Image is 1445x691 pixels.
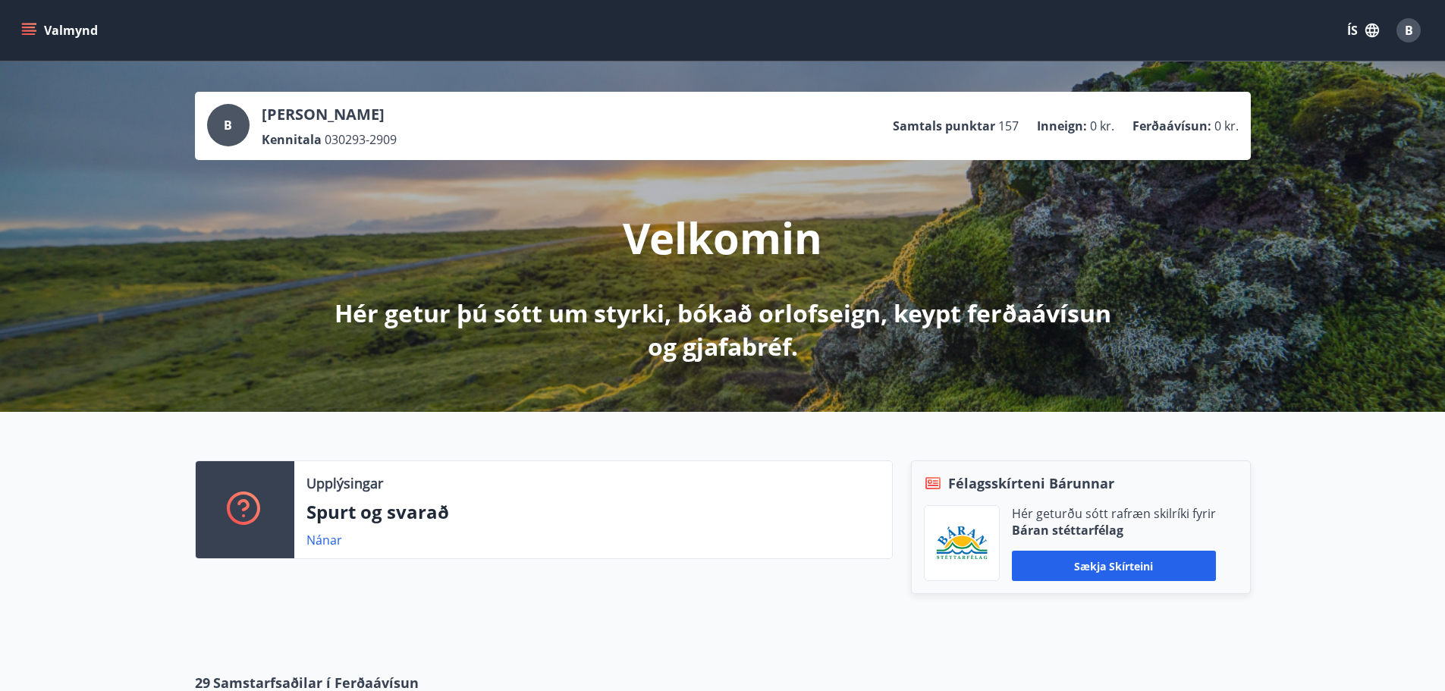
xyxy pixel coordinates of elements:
span: 157 [998,118,1019,134]
button: menu [18,17,104,44]
span: B [224,117,232,133]
p: Kennitala [262,131,322,148]
span: 0 kr. [1090,118,1114,134]
span: Félagsskírteni Bárunnar [948,473,1114,493]
button: B [1390,12,1427,49]
p: Velkomin [623,209,822,266]
p: Hér getur þú sótt um styrki, bókað orlofseign, keypt ferðaávísun og gjafabréf. [322,297,1123,363]
p: Hér geturðu sótt rafræn skilríki fyrir [1012,505,1216,522]
button: ÍS [1339,17,1387,44]
p: Upplýsingar [306,473,383,493]
p: Ferðaávísun : [1132,118,1211,134]
p: Inneign : [1037,118,1087,134]
span: 0 kr. [1214,118,1239,134]
p: Samtals punktar [893,118,995,134]
button: Sækja skírteini [1012,551,1216,581]
span: B [1405,22,1413,39]
p: Spurt og svarað [306,499,880,525]
p: Báran stéttarfélag [1012,522,1216,539]
a: Nánar [306,532,342,548]
p: [PERSON_NAME] [262,104,397,125]
img: Bz2lGXKH3FXEIQKvoQ8VL0Fr0uCiWgfgA3I6fSs8.png [936,526,988,561]
span: 030293-2909 [325,131,397,148]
